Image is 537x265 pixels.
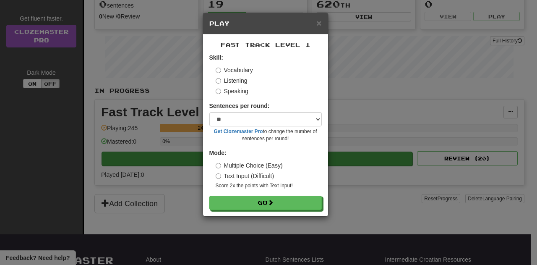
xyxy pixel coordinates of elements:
[216,68,221,73] input: Vocabulary
[214,129,263,134] a: Get Clozemaster Pro
[216,172,274,180] label: Text Input (Difficult)
[216,78,221,84] input: Listening
[316,18,321,28] span: ×
[216,182,322,189] small: Score 2x the points with Text Input !
[209,128,322,142] small: to change the number of sentences per round!
[216,163,221,168] input: Multiple Choice (Easy)
[209,102,270,110] label: Sentences per round:
[209,196,322,210] button: Go
[221,41,310,48] span: Fast Track Level 1
[209,19,322,28] h5: Play
[216,89,221,94] input: Speaking
[216,76,248,85] label: Listening
[209,150,227,156] strong: Mode:
[216,161,283,170] label: Multiple Choice (Easy)
[316,18,321,27] button: Close
[216,173,221,179] input: Text Input (Difficult)
[209,54,223,61] strong: Skill:
[216,87,248,95] label: Speaking
[216,66,253,74] label: Vocabulary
